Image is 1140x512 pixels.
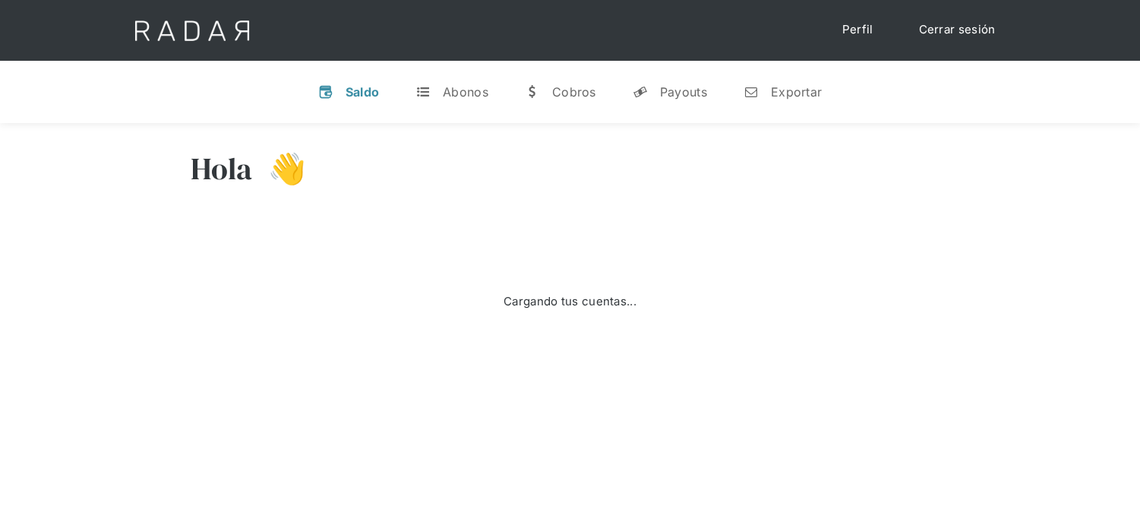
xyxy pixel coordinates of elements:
[253,150,306,188] h3: 👋
[771,84,822,100] div: Exportar
[552,84,596,100] div: Cobros
[633,84,648,100] div: y
[827,15,889,45] a: Perfil
[504,293,636,311] div: Cargando tus cuentas...
[744,84,759,100] div: n
[660,84,707,100] div: Payouts
[904,15,1011,45] a: Cerrar sesión
[191,150,253,188] h3: Hola
[415,84,431,100] div: t
[443,84,488,100] div: Abonos
[318,84,333,100] div: v
[525,84,540,100] div: w
[346,84,380,100] div: Saldo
